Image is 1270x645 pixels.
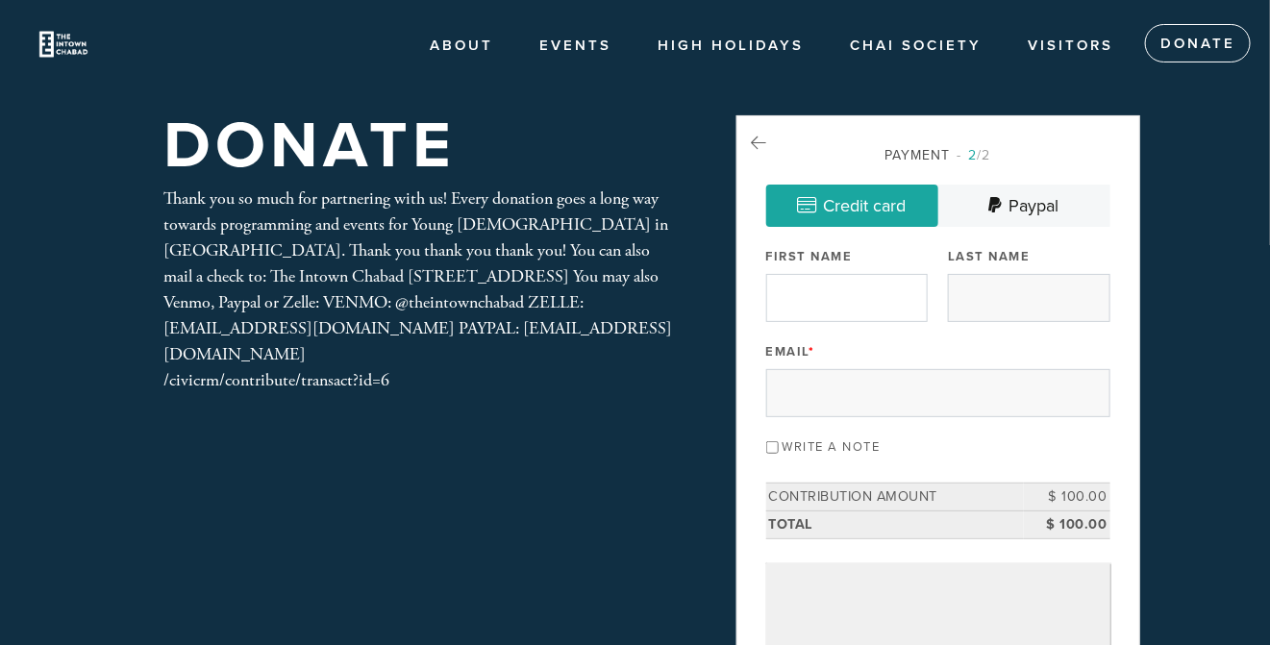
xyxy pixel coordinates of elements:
[164,115,457,178] h1: Donate
[29,10,98,79] img: Untitled%20design-7.png
[969,147,978,163] span: 2
[766,343,815,360] label: Email
[835,28,996,64] a: Chai society
[1024,484,1110,511] td: $ 100.00
[766,484,1024,511] td: Contribution Amount
[766,510,1024,538] td: Total
[766,145,1110,165] div: Payment
[783,439,881,455] label: Write a note
[766,185,938,227] a: Credit card
[948,248,1031,265] label: Last Name
[938,185,1110,227] a: Paypal
[525,28,626,64] a: Events
[164,186,674,393] div: Thank you so much for partnering with us! Every donation goes a long way towards programming and ...
[1024,510,1110,538] td: $ 100.00
[1013,28,1128,64] a: Visitors
[958,147,991,163] span: /2
[415,28,508,64] a: About
[1145,24,1251,62] a: Donate
[164,367,674,393] div: /civicrm/contribute/transact?id=6
[766,248,853,265] label: First Name
[809,344,815,360] span: This field is required.
[643,28,818,64] a: High Holidays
